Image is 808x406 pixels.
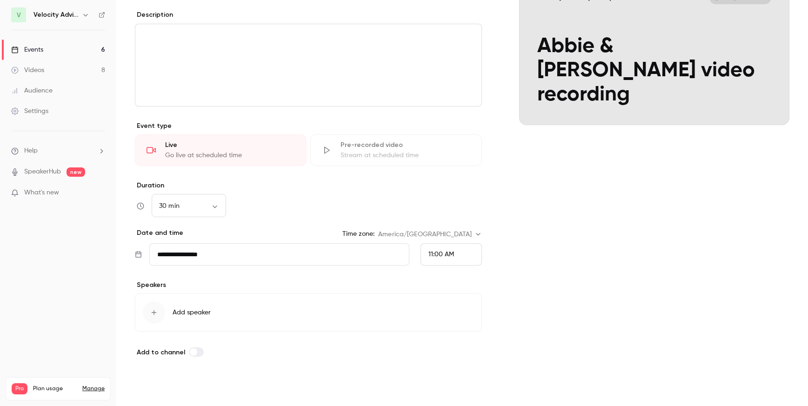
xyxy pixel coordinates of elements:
[135,280,482,290] p: Speakers
[165,140,295,150] div: Live
[11,66,44,75] div: Videos
[33,385,77,393] span: Plan usage
[342,229,374,239] label: Time zone:
[11,86,53,95] div: Audience
[135,121,482,131] p: Event type
[24,167,61,177] a: SpeakerHub
[310,134,482,166] div: Pre-recorded videoStream at scheduled time
[428,251,454,258] span: 11:00 AM
[11,146,105,156] li: help-dropdown-opener
[24,188,59,198] span: What's new
[11,45,43,54] div: Events
[135,181,482,190] label: Duration
[24,146,38,156] span: Help
[135,24,481,106] div: editor
[173,308,211,317] span: Add speaker
[341,151,470,160] div: Stream at scheduled time
[135,380,168,399] button: Save
[94,189,105,197] iframe: Noticeable Trigger
[378,230,482,239] div: America/[GEOGRAPHIC_DATA]
[135,24,482,106] section: description
[33,10,78,20] h6: Velocity Advisory Group
[82,385,105,393] a: Manage
[67,167,85,177] span: new
[135,293,482,332] button: Add speaker
[421,243,482,266] div: From
[12,383,27,394] span: Pro
[135,134,307,166] div: LiveGo live at scheduled time
[341,140,470,150] div: Pre-recorded video
[17,10,21,20] span: V
[11,106,48,116] div: Settings
[135,10,173,20] label: Description
[152,201,226,211] div: 30 min
[137,348,185,356] span: Add to channel
[135,228,183,238] p: Date and time
[165,151,295,160] div: Go live at scheduled time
